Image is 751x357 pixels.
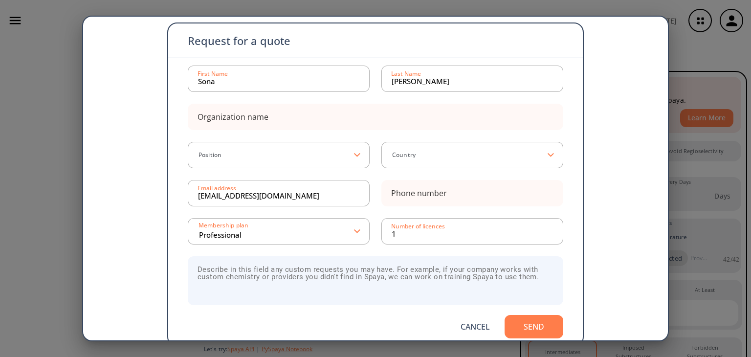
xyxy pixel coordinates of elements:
[446,315,505,338] button: Cancel
[198,113,268,121] div: Organization name
[198,71,228,77] div: First Name
[198,185,236,191] div: Email address
[196,223,248,228] label: Membership plan
[391,223,445,229] div: Number of licences
[391,189,447,197] div: Phone number
[505,315,563,338] button: Send
[391,71,421,77] div: Last Name
[389,152,416,158] label: Country
[196,152,221,158] label: Position
[188,35,290,46] p: Request for a quote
